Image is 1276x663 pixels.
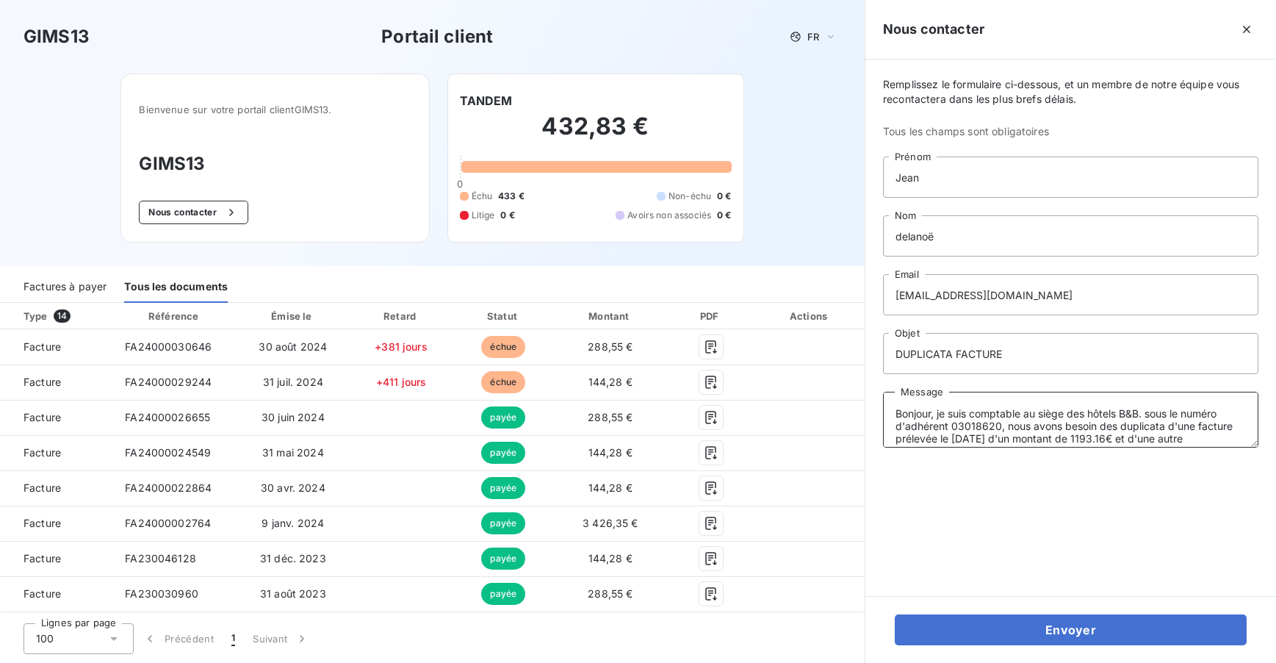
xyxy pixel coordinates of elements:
span: 144,28 € [588,446,632,459]
span: 30 juin 2024 [262,411,325,423]
span: 30 avr. 2024 [261,481,325,494]
span: 100 [36,631,54,646]
input: placeholder [883,274,1258,315]
span: Litige [472,209,495,222]
input: placeholder [883,157,1258,198]
button: Précédent [134,623,223,654]
h3: Portail client [381,24,493,50]
span: FA24000026655 [125,411,210,423]
button: Envoyer [895,614,1247,645]
span: Facture [12,410,101,425]
span: 30 août 2024 [259,340,327,353]
span: 288,55 € [588,587,632,600]
span: 31 août 2023 [260,587,326,600]
input: placeholder [883,333,1258,374]
span: 9 janv. 2024 [262,517,324,529]
span: payée [481,583,525,605]
div: Montant [557,309,663,323]
span: FA24000022864 [125,481,212,494]
h2: 432,83 € [460,112,732,156]
span: Échu [472,190,493,203]
input: placeholder [883,215,1258,257]
span: FA24000024549 [125,446,211,459]
span: échue [481,336,525,358]
span: 144,28 € [588,552,632,565]
span: 0 € [717,190,731,203]
span: Facture [12,551,101,566]
span: payée [481,406,525,429]
span: Avoirs non associés [627,209,711,222]
span: Facture [12,445,101,460]
textarea: Bonjour, je suis comptable au siège des hôtels B&B. sous le numéro d'adhérent 03018620, nous avon... [883,392,1258,448]
span: 14 [54,309,71,323]
div: Émise le [239,309,346,323]
span: 3 426,35 € [583,517,638,529]
span: 0 € [500,209,514,222]
span: Facture [12,340,101,354]
button: Suivant [244,623,318,654]
span: Tous les champs sont obligatoires [883,124,1258,139]
div: Type [15,309,110,323]
span: 288,55 € [588,411,632,423]
span: échue [481,371,525,393]
span: Bienvenue sur votre portail client GIMS13 . [139,104,411,115]
span: 288,55 € [588,340,632,353]
span: FA24000002764 [125,517,211,529]
div: Retard [353,309,450,323]
span: Facture [12,481,101,495]
h5: Nous contacter [883,19,984,40]
h3: GIMS13 [139,151,411,177]
div: Factures à payer [24,272,107,303]
span: 433 € [498,190,525,203]
button: Nous contacter [139,201,248,224]
span: payée [481,512,525,534]
span: 1 [231,631,235,646]
span: 31 juil. 2024 [263,376,323,388]
span: Remplissez le formulaire ci-dessous, et un membre de notre équipe vous recontactera dans les plus... [883,77,1258,107]
span: FA24000030646 [125,340,212,353]
span: FA230046128 [125,552,196,565]
div: Référence [148,310,198,322]
span: +411 jours [376,376,427,388]
span: 144,28 € [588,481,632,494]
span: 31 mai 2024 [262,446,324,459]
span: Facture [12,516,101,531]
span: +381 jours [375,340,428,353]
div: Tous les documents [124,272,228,303]
span: payée [481,442,525,464]
span: 0 € [717,209,731,222]
span: Facture [12,587,101,601]
span: 31 déc. 2023 [260,552,326,565]
span: payée [481,477,525,499]
span: FA230030960 [125,587,198,600]
span: 144,28 € [588,376,632,388]
button: 1 [223,623,244,654]
span: 0 [457,178,463,190]
div: Statut [456,309,552,323]
div: Actions [758,309,862,323]
div: PDF [669,309,752,323]
span: payée [481,548,525,570]
span: Facture [12,375,101,390]
h6: TANDEM [460,92,513,110]
h3: GIMS13 [24,24,90,50]
span: FA24000029244 [125,376,212,388]
span: Non-échu [668,190,711,203]
span: FR [807,31,819,43]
